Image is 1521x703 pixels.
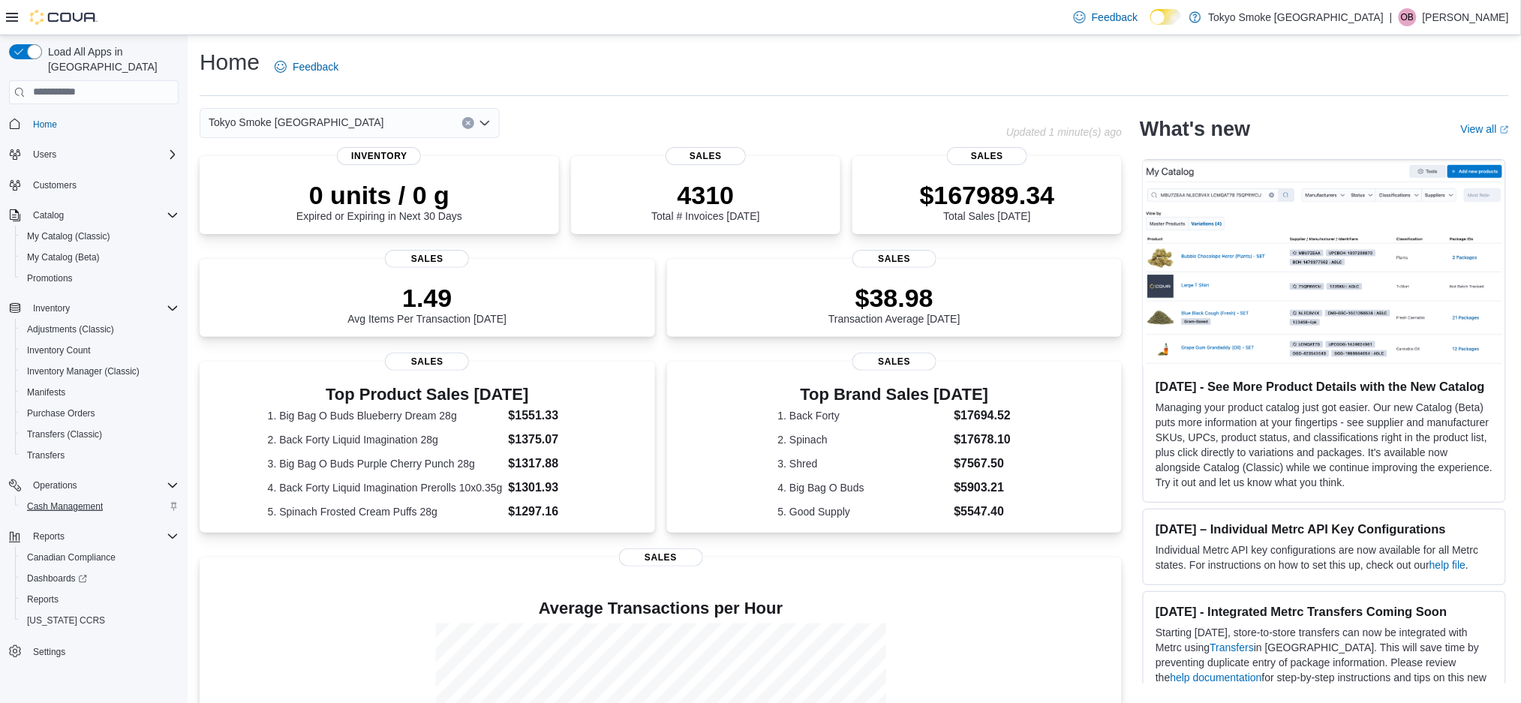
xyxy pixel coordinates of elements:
[296,180,462,222] div: Expired or Expiring in Next 30 Days
[3,526,185,547] button: Reports
[268,408,503,423] dt: 1. Big Bag O Buds Blueberry Dream 28g
[778,456,948,471] dt: 3. Shred
[778,480,948,495] dt: 4. Big Bag O Buds
[15,226,185,247] button: My Catalog (Classic)
[21,425,179,443] span: Transfers (Classic)
[27,365,140,377] span: Inventory Manager (Classic)
[15,445,185,466] button: Transfers
[509,455,587,473] dd: $1317.88
[337,147,421,165] span: Inventory
[268,480,503,495] dt: 4. Back Forty Liquid Imagination Prerolls 10x0.35g
[27,551,116,563] span: Canadian Compliance
[21,590,65,608] a: Reports
[21,425,108,443] a: Transfers (Classic)
[27,407,95,419] span: Purchase Orders
[1140,117,1250,141] h2: What's new
[27,206,70,224] button: Catalog
[1401,8,1414,26] span: OB
[21,611,111,629] a: [US_STATE] CCRS
[27,593,59,605] span: Reports
[21,269,79,287] a: Promotions
[920,180,1055,210] p: $167989.34
[21,383,179,401] span: Manifests
[920,180,1055,222] div: Total Sales [DATE]
[27,344,91,356] span: Inventory Count
[479,117,491,129] button: Open list of options
[27,476,83,494] button: Operations
[27,176,83,194] a: Customers
[954,431,1011,449] dd: $17678.10
[21,341,179,359] span: Inventory Count
[27,643,71,661] a: Settings
[1429,559,1465,571] a: help file
[1399,8,1417,26] div: Orrion Benoit
[15,319,185,340] button: Adjustments (Classic)
[27,449,65,461] span: Transfers
[509,407,587,425] dd: $1551.33
[3,174,185,196] button: Customers
[27,476,179,494] span: Operations
[1156,379,1493,394] h3: [DATE] - See More Product Details with the New Catalog
[27,323,114,335] span: Adjustments (Classic)
[651,180,759,222] div: Total # Invoices [DATE]
[200,47,260,77] h1: Home
[9,107,179,701] nav: Complex example
[27,428,102,440] span: Transfers (Classic)
[1156,400,1493,490] p: Managing your product catalog just got easier. Our new Catalog (Beta) puts more information at yo...
[21,446,179,464] span: Transfers
[21,320,179,338] span: Adjustments (Classic)
[385,353,469,371] span: Sales
[3,205,185,226] button: Catalog
[27,272,73,284] span: Promotions
[21,362,179,380] span: Inventory Manager (Classic)
[27,386,65,398] span: Manifests
[15,382,185,403] button: Manifests
[21,569,93,587] a: Dashboards
[1150,25,1151,26] span: Dark Mode
[1423,8,1509,26] p: [PERSON_NAME]
[21,227,116,245] a: My Catalog (Classic)
[1156,625,1493,700] p: Starting [DATE], store-to-store transfers can now be integrated with Metrc using in [GEOGRAPHIC_D...
[27,527,71,545] button: Reports
[651,180,759,210] p: 4310
[509,503,587,521] dd: $1297.16
[21,227,179,245] span: My Catalog (Classic)
[954,503,1011,521] dd: $5547.40
[3,475,185,496] button: Operations
[509,479,587,497] dd: $1301.93
[33,149,56,161] span: Users
[21,320,120,338] a: Adjustments (Classic)
[462,117,474,129] button: Clear input
[21,383,71,401] a: Manifests
[33,179,77,191] span: Customers
[509,431,587,449] dd: $1375.07
[21,341,97,359] a: Inventory Count
[15,589,185,610] button: Reports
[27,146,62,164] button: Users
[27,176,179,194] span: Customers
[21,548,179,566] span: Canadian Compliance
[1171,671,1262,683] a: help documentation
[21,446,71,464] a: Transfers
[33,530,65,542] span: Reports
[15,340,185,361] button: Inventory Count
[15,268,185,289] button: Promotions
[21,362,146,380] a: Inventory Manager (Classic)
[268,504,503,519] dt: 5. Spinach Frosted Cream Puffs 28g
[1209,8,1384,26] p: Tokyo Smoke [GEOGRAPHIC_DATA]
[296,180,462,210] p: 0 units / 0 g
[21,569,179,587] span: Dashboards
[954,407,1011,425] dd: $17694.52
[21,404,179,422] span: Purchase Orders
[33,302,70,314] span: Inventory
[1006,126,1122,138] p: Updated 1 minute(s) ago
[15,403,185,424] button: Purchase Orders
[269,52,344,82] a: Feedback
[3,113,185,135] button: Home
[293,59,338,74] span: Feedback
[212,599,1110,617] h4: Average Transactions per Hour
[1390,8,1393,26] p: |
[1092,10,1138,25] span: Feedback
[30,10,98,25] img: Cova
[778,432,948,447] dt: 2. Spinach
